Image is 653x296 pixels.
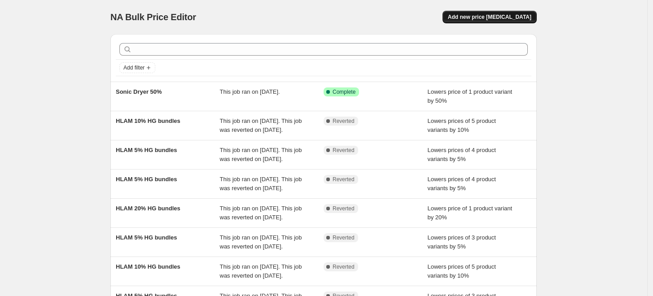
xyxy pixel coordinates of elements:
span: HLAM 5% HG bundles [116,176,177,183]
span: Lowers price of 1 product variant by 20% [428,205,513,221]
span: Reverted [333,176,355,183]
span: NA Bulk Price Editor [110,12,196,22]
span: HLAM 20% HG bundles [116,205,180,212]
span: HLAM 5% HG bundles [116,234,177,241]
span: HLAM 10% HG bundles [116,263,180,270]
span: Lowers prices of 4 product variants by 5% [428,176,496,192]
span: This job ran on [DATE]. This job was reverted on [DATE]. [220,147,302,162]
span: Reverted [333,118,355,125]
span: Lowers price of 1 product variant by 50% [428,88,513,104]
span: This job ran on [DATE]. [220,88,280,95]
span: This job ran on [DATE]. This job was reverted on [DATE]. [220,176,302,192]
span: Sonic Dryer 50% [116,88,162,95]
span: Lowers prices of 3 product variants by 5% [428,234,496,250]
span: Reverted [333,147,355,154]
span: Lowers prices of 5 product variants by 10% [428,118,496,133]
span: HLAM 5% HG bundles [116,147,177,153]
span: Reverted [333,234,355,241]
span: Lowers prices of 5 product variants by 10% [428,263,496,279]
span: This job ran on [DATE]. This job was reverted on [DATE]. [220,234,302,250]
span: Add filter [123,64,145,71]
span: HLAM 10% HG bundles [116,118,180,124]
button: Add filter [119,62,155,73]
span: Complete [333,88,355,96]
span: This job ran on [DATE]. This job was reverted on [DATE]. [220,205,302,221]
span: This job ran on [DATE]. This job was reverted on [DATE]. [220,263,302,279]
span: This job ran on [DATE]. This job was reverted on [DATE]. [220,118,302,133]
span: Add new price [MEDICAL_DATA] [448,13,531,21]
span: Reverted [333,263,355,270]
span: Lowers prices of 4 product variants by 5% [428,147,496,162]
button: Add new price [MEDICAL_DATA] [443,11,537,23]
span: Reverted [333,205,355,212]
